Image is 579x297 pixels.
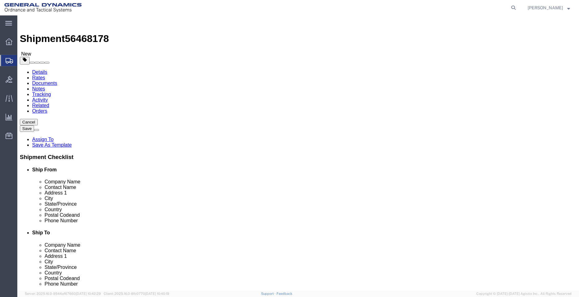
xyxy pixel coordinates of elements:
span: Ron Cain [528,4,563,11]
img: logo [4,3,82,12]
iframe: FS Legacy Container [17,15,579,291]
a: Support [261,292,277,295]
span: [DATE] 10:40:19 [145,292,169,295]
a: Feedback [277,292,292,295]
button: [PERSON_NAME] [527,4,570,11]
span: Server: 2025.16.0-9544af67660 [25,292,101,295]
span: Client: 2025.16.0-8fc0770 [104,292,169,295]
span: [DATE] 10:42:29 [76,292,101,295]
span: Copyright © [DATE]-[DATE] Agistix Inc., All Rights Reserved [476,291,572,296]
